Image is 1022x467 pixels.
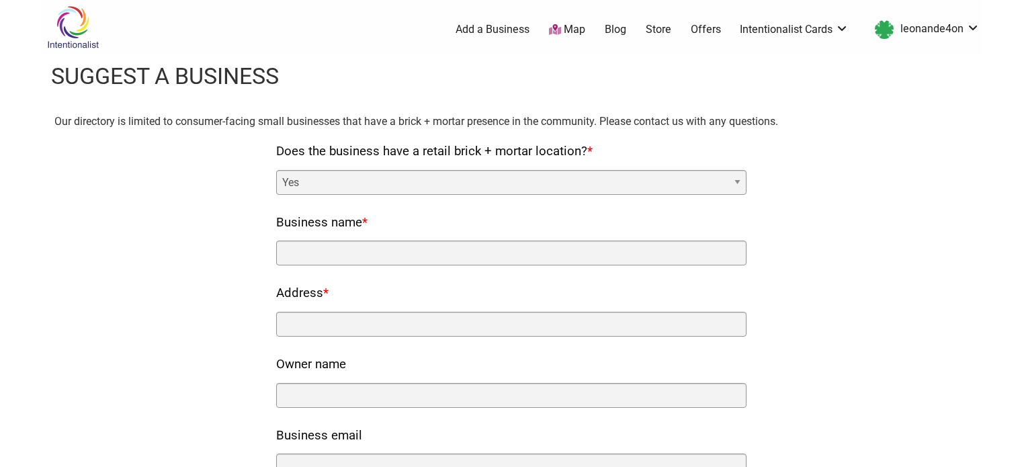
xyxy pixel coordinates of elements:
[740,22,849,37] a: Intentionalist Cards
[549,22,585,38] a: Map
[276,212,368,235] label: Business name
[276,140,593,163] label: Does the business have a retail brick + mortar location?
[51,60,279,93] h1: Suggest a business
[691,22,721,37] a: Offers
[276,425,362,448] label: Business email
[276,353,346,376] label: Owner name
[276,282,329,305] label: Address
[646,22,671,37] a: Store
[605,22,626,37] a: Blog
[868,17,980,42] a: leonande4on
[54,113,968,130] p: Our directory is limited to consumer-facing small businesses that have a brick + mortar presence ...
[456,22,529,37] a: Add a Business
[41,5,105,49] img: Intentionalist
